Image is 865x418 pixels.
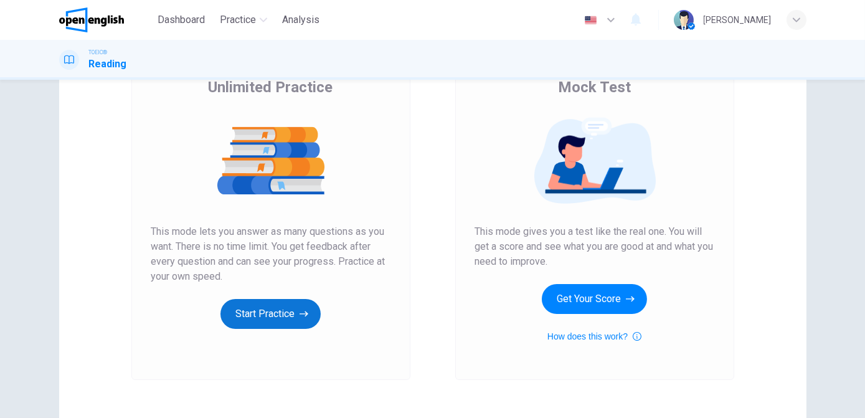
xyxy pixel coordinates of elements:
span: Dashboard [158,12,205,27]
button: Analysis [277,9,324,31]
span: Unlimited Practice [209,77,333,97]
span: Mock Test [558,77,631,97]
button: Get Your Score [542,284,647,314]
button: Dashboard [153,9,210,31]
div: [PERSON_NAME] [704,12,772,27]
span: Analysis [282,12,319,27]
button: Start Practice [220,299,321,329]
a: OpenEnglish logo [59,7,153,32]
span: This mode gives you a test like the real one. You will get a score and see what you are good at a... [475,224,714,269]
button: How does this work? [547,329,641,344]
img: OpenEnglish logo [59,7,125,32]
span: This mode lets you answer as many questions as you want. There is no time limit. You get feedback... [151,224,390,284]
span: Practice [220,12,256,27]
img: en [583,16,598,25]
button: Practice [215,9,272,31]
img: Profile picture [674,10,694,30]
span: TOEIC® [89,48,108,57]
h1: Reading [89,57,127,72]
